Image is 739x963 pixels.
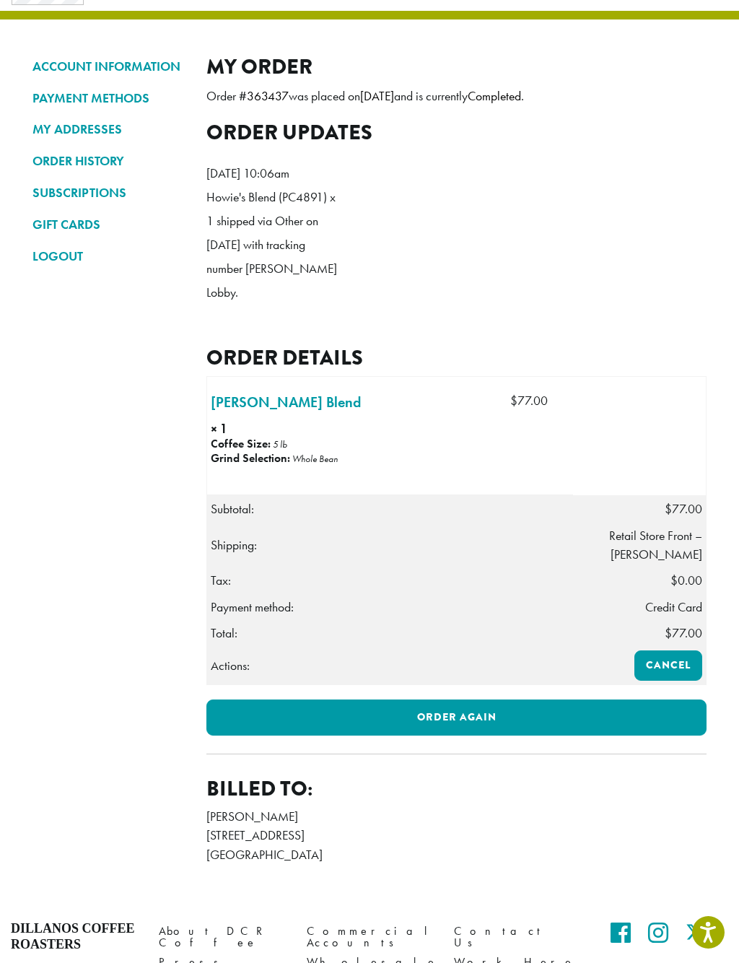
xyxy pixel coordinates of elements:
span: 77.00 [665,501,702,517]
a: ORDER HISTORY [32,149,185,173]
a: Order again [206,700,707,736]
mark: Completed [468,88,521,104]
mark: [DATE] [360,88,394,104]
span: $ [670,572,678,588]
th: Shipping: [207,523,574,568]
a: About DCR Coffee [159,921,285,952]
th: Payment method: [207,594,574,620]
p: 5 lb [273,438,287,450]
address: [PERSON_NAME] [STREET_ADDRESS] [GEOGRAPHIC_DATA] [206,807,707,864]
a: LOGOUT [32,244,185,269]
a: Cancel order 363437 [634,650,702,681]
a: PAYMENT METHODS [32,86,185,110]
span: $ [510,393,517,409]
a: Contact Us [454,921,580,952]
a: SUBSCRIPTIONS [32,180,185,205]
a: Commercial Accounts [307,921,433,952]
th: Subtotal: [207,496,574,523]
p: Order # was placed on and is currently . [206,84,707,108]
th: Total: [207,620,574,647]
a: GIFT CARDS [32,212,185,237]
p: [DATE] 10:06am [206,162,344,186]
p: Howie's Blend (PC4891) x 1 shipped via Other on [DATE] with tracking number [PERSON_NAME] Lobby. [206,186,344,305]
span: 77.00 [665,625,702,641]
th: Actions: [207,647,574,685]
a: [PERSON_NAME] Blend [211,391,361,413]
th: Tax: [207,567,574,593]
span: $ [665,625,672,641]
strong: Grind Selection: [211,450,290,466]
a: ACCOUNT INFORMATION [32,54,185,79]
mark: 363437 [247,88,289,104]
h2: Order details [206,345,707,370]
td: Retail Store Front – [PERSON_NAME] [573,523,706,568]
span: 0.00 [670,572,702,588]
h2: My Order [206,54,707,79]
strong: Coffee Size: [211,436,271,451]
bdi: 77.00 [510,393,548,409]
strong: × 1 [211,419,273,438]
span: $ [665,501,672,517]
p: Whole Bean [292,453,338,465]
a: MY ADDRESSES [32,117,185,141]
h2: Order updates [206,120,707,145]
h2: Billed to: [206,776,707,801]
nav: Account pages [32,54,185,865]
td: Credit Card [573,594,706,620]
h4: Dillanos Coffee Roasters [11,921,137,952]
